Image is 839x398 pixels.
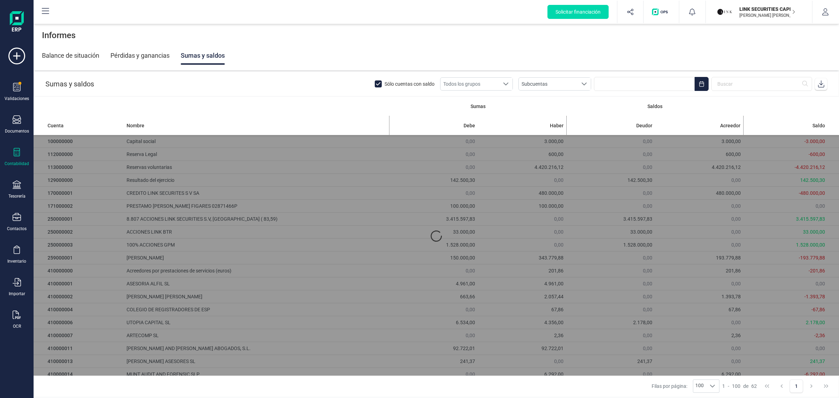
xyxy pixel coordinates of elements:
span: 100 [693,380,706,392]
img: Logo de OPS [652,8,671,15]
div: Tesorería [8,193,26,199]
div: OCR [13,324,21,329]
button: Page 1 [790,379,803,393]
span: 1 [722,383,725,390]
div: Filas por página: [652,379,719,393]
button: Logo de OPS [648,1,675,23]
button: First Page [760,379,774,393]
span: Debe [464,122,475,129]
div: Sumas y saldos [181,47,225,65]
img: Logo Finanedi [10,11,24,34]
span: Sumas y saldos [45,80,94,88]
span: de [743,383,748,390]
span: 62 [751,383,757,390]
div: Documentos [5,128,29,134]
button: Last Page [819,379,833,393]
div: Informes [34,24,839,47]
span: Saldo [812,122,825,129]
div: Balance de situación [42,47,99,65]
div: Validaciones [5,96,29,101]
span: Nombre [127,122,144,129]
div: Contactos [7,226,27,232]
p: [PERSON_NAME] [PERSON_NAME] [739,13,795,18]
span: Solicitar financiación [555,8,601,15]
span: Cuenta [48,122,64,129]
span: 100 [732,383,740,390]
div: Contabilidad [5,161,29,166]
span: Subcuentas [519,78,578,90]
span: Acreedor [720,122,740,129]
span: Deudor [636,122,652,129]
div: Importar [9,291,25,297]
button: Solicitar financiación [547,5,609,19]
span: Saldos [647,103,662,110]
div: - [722,383,757,390]
p: LINK SECURITIES CAPITAL SL [739,6,795,13]
span: Sólo cuentas con saldo [385,79,435,89]
span: Sumas [471,103,486,110]
span: Todos los grupos [440,78,499,90]
button: Previous Page [775,379,788,393]
span: Haber [550,122,564,129]
button: Choose Date [695,77,709,91]
button: Next Page [805,379,818,393]
div: Inventario [7,258,26,264]
input: Buscar [711,77,812,91]
img: LI [717,4,732,20]
button: LILINK SECURITIES CAPITAL SL[PERSON_NAME] [PERSON_NAME] [714,1,804,23]
div: Pérdidas y ganancias [110,47,170,65]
